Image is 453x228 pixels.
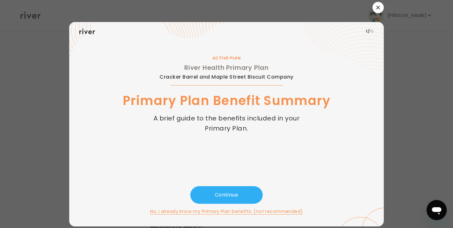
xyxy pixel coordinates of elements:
[153,113,300,134] p: A brief guide to the benefits included in your Primary Plan.
[123,92,331,109] h1: Primary Plan Benefit Summary
[159,63,294,73] h2: River Health Primary Plan
[427,200,447,220] iframe: Button to launch messaging window
[159,75,294,80] span: Cracker Barrel and Maple Street Biscuit Company
[190,186,263,204] button: Continue
[150,208,303,215] button: No, I already know my Primary Plan benefits. (not recommended)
